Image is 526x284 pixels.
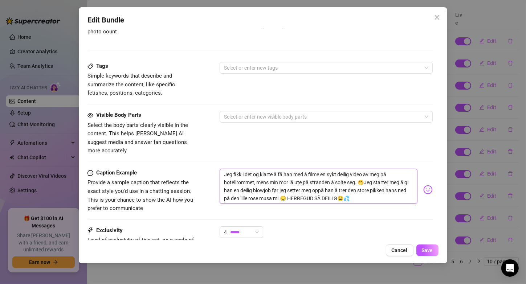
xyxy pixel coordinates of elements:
span: Edit Bundle [87,15,124,26]
span: Save [422,247,433,253]
button: Cancel [386,244,413,256]
button: Save [416,244,439,256]
span: message [87,169,93,177]
span: eye [87,112,93,118]
img: svg%3e [423,185,433,194]
span: Level of exclusivity of this set, on a scale of 1 to 5. This helps the AI to drip content in the ... [87,237,194,260]
span: Close [431,15,443,20]
strong: Exclusivity [96,227,123,234]
strong: Visible Body Parts [96,112,141,118]
strong: Caption Example [96,169,137,176]
span: Simple keywords that describe and summarize the content, like specific fetishes, positions, categ... [87,73,175,96]
span: Select the body parts clearly visible in the content. This helps [PERSON_NAME] AI suggest media a... [87,122,188,154]
span: thunderbolt [87,226,93,235]
span: tag [87,63,93,69]
button: Close [431,12,443,23]
span: 4 [224,227,227,238]
span: Cancel [392,247,408,253]
span: ✓ Good length (57 words) [233,24,284,29]
span: close [434,15,440,20]
textarea: Jeg fikk i det sog klarte å få han med å filme en sykt deilig video av meg på hotellrommet, mens ... [220,169,417,204]
span: Provide a sample caption that reflects the exact style you'd use in a chatting session. This is y... [87,179,193,211]
div: Open Intercom Messenger [501,259,519,277]
strong: Tags [96,63,108,69]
